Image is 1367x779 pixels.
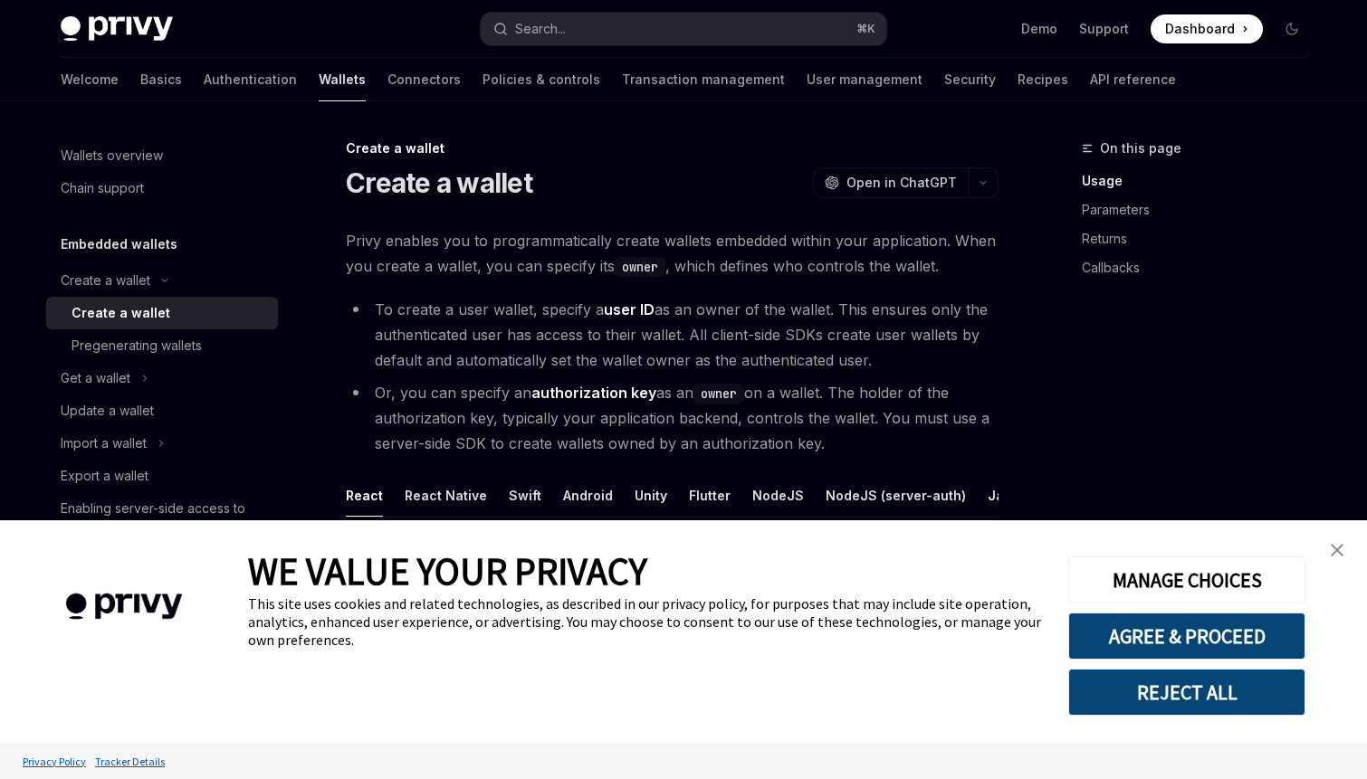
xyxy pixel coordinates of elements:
[346,166,532,199] h1: Create a wallet
[61,270,150,291] div: Create a wallet
[72,302,170,324] div: Create a wallet
[509,474,541,517] div: Swift
[483,58,600,101] a: Policies & controls
[1082,253,1321,282] a: Callbacks
[61,16,173,42] img: dark logo
[1277,14,1306,43] button: Toggle dark mode
[61,498,267,541] div: Enabling server-side access to user wallets
[61,465,148,487] div: Export a wallet
[46,139,278,172] a: Wallets overview
[61,145,163,166] div: Wallets overview
[1082,224,1321,253] a: Returns
[248,594,1041,649] div: This site uses cookies and related technologies, as described in our privacy policy, for purposes...
[813,167,968,198] button: Open in ChatGPT
[693,384,744,404] code: owner
[944,58,996,101] a: Security
[1319,532,1355,568] a: close banner
[1068,669,1305,716] button: REJECT ALL
[1021,20,1057,38] a: Demo
[46,492,278,546] a: Enabling server-side access to user wallets
[46,362,278,394] button: Toggle Get a wallet section
[46,427,278,460] button: Toggle Import a wallet section
[1018,58,1068,101] a: Recipes
[1151,14,1263,43] a: Dashboard
[635,474,667,517] div: Unity
[1165,20,1235,38] span: Dashboard
[61,233,177,255] h5: Embedded wallets
[1090,58,1176,101] a: API reference
[1082,166,1321,195] a: Usage
[72,335,202,356] div: Pregenerating wallets
[826,474,966,517] div: NodeJS (server-auth)
[807,58,922,101] a: User management
[563,474,613,517] div: Android
[46,264,278,297] button: Toggle Create a wallet section
[1331,544,1343,556] img: close banner
[91,746,169,777] a: Tracker Details
[515,18,566,40] div: Search...
[346,139,999,157] div: Create a wallet
[140,58,182,101] a: Basics
[752,474,804,517] div: NodeJS
[689,474,731,517] div: Flutter
[1079,20,1129,38] a: Support
[346,380,999,456] li: Or, you can specify an as an on a wallet. The holder of the authorization key, typically your app...
[346,228,999,279] span: Privy enables you to programmatically create wallets embedded within your application. When you c...
[615,257,665,277] code: owner
[346,474,383,517] div: React
[856,22,875,36] span: ⌘ K
[61,400,154,422] div: Update a wallet
[46,460,278,492] a: Export a wallet
[622,58,785,101] a: Transaction management
[46,394,278,427] a: Update a wallet
[61,58,119,101] a: Welcome
[387,58,461,101] a: Connectors
[1082,195,1321,224] a: Parameters
[319,58,366,101] a: Wallets
[531,384,656,402] strong: authorization key
[405,474,487,517] div: React Native
[1068,613,1305,660] button: AGREE & PROCEED
[46,297,278,329] a: Create a wallet
[988,474,1019,517] div: Java
[604,300,655,318] strong: user ID
[27,567,221,646] img: company logo
[846,174,957,192] span: Open in ChatGPT
[481,13,886,45] button: Open search
[204,58,297,101] a: Authentication
[46,329,278,362] a: Pregenerating wallets
[248,547,647,594] span: WE VALUE YOUR PRIVACY
[61,367,130,389] div: Get a wallet
[61,432,147,454] div: Import a wallet
[346,297,999,373] li: To create a user wallet, specify a as an owner of the wallet. This ensures only the authenticated...
[1068,556,1305,603] button: MANAGE CHOICES
[61,177,144,199] div: Chain support
[18,746,91,777] a: Privacy Policy
[46,172,278,204] a: Chain support
[1100,138,1181,159] span: On this page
